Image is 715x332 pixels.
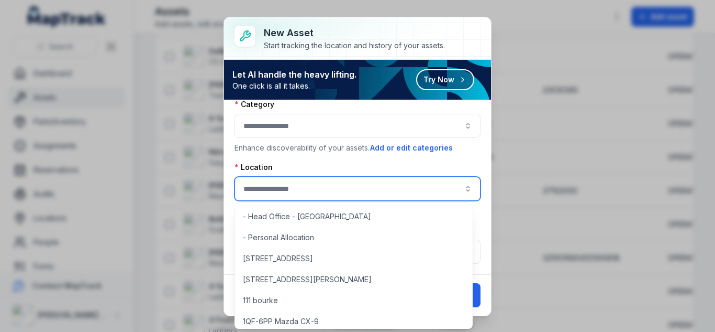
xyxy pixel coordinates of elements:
span: 111 bourke [243,295,278,306]
span: [STREET_ADDRESS][PERSON_NAME] [243,274,372,285]
label: Category [234,99,274,110]
h3: New asset [264,26,445,40]
label: Location [234,162,273,173]
p: Enhance discoverability of your assets. [234,142,481,154]
button: Try Now [416,69,474,90]
span: [STREET_ADDRESS] [243,253,313,264]
div: Start tracking the location and history of your assets. [264,40,445,51]
span: - Personal Allocation [243,232,314,243]
strong: Let AI handle the heavy lifting. [232,68,356,81]
span: - Head Office - [GEOGRAPHIC_DATA] [243,211,371,222]
span: One click is all it takes. [232,81,356,91]
button: Add or edit categories [370,142,453,154]
span: 1QF-6PP Mazda CX-9 [243,316,319,327]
